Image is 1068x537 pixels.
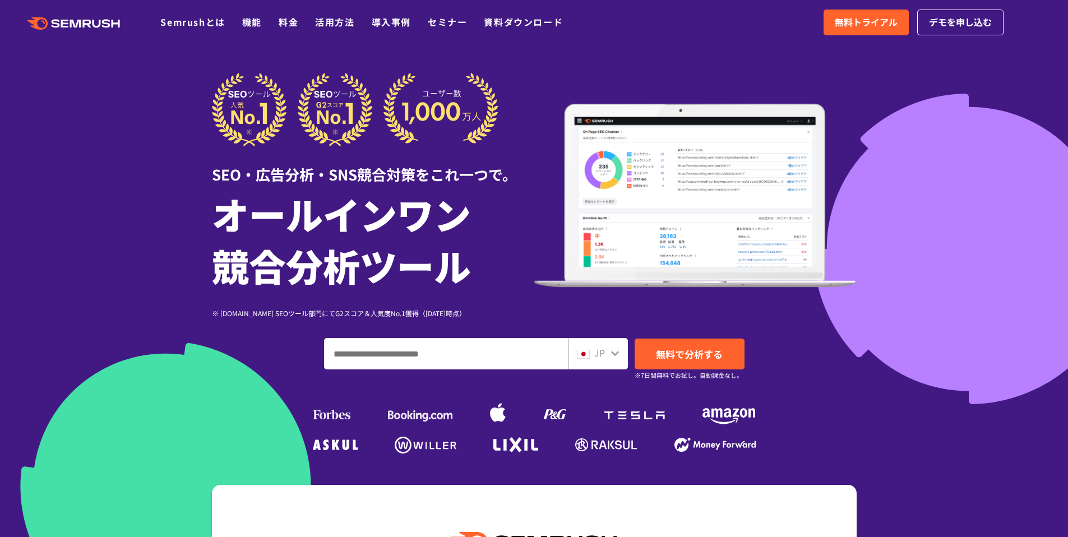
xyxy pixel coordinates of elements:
[835,15,898,30] span: 無料トライアル
[428,15,467,29] a: セミナー
[212,188,534,291] h1: オールインワン 競合分析ツール
[594,346,605,359] span: JP
[212,146,534,185] div: SEO・広告分析・SNS競合対策をこれ一つで。
[635,370,743,381] small: ※7日間無料でお試し。自動課金なし。
[212,308,534,318] div: ※ [DOMAIN_NAME] SEOツール部門にてG2スコア＆人気度No.1獲得（[DATE]時点）
[279,15,298,29] a: 料金
[242,15,262,29] a: 機能
[929,15,992,30] span: デモを申し込む
[484,15,563,29] a: 資料ダウンロード
[315,15,354,29] a: 活用方法
[325,339,567,369] input: ドメイン、キーワードまたはURLを入力してください
[917,10,1004,35] a: デモを申し込む
[656,347,723,361] span: 無料で分析する
[824,10,909,35] a: 無料トライアル
[635,339,745,369] a: 無料で分析する
[372,15,411,29] a: 導入事例
[160,15,225,29] a: Semrushとは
